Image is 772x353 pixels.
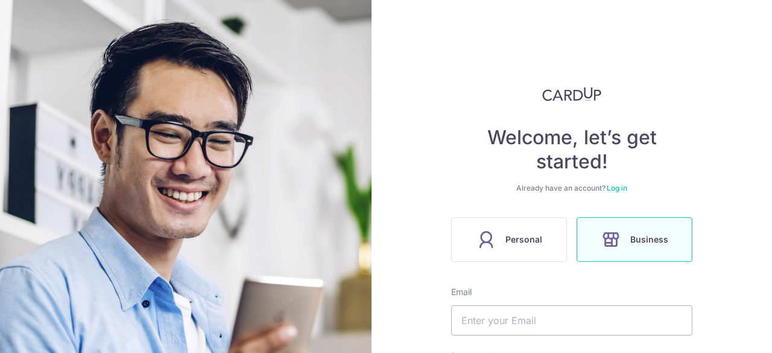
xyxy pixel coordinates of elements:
input: Enter your Email [451,305,692,336]
a: Business [572,217,697,262]
span: Personal [505,232,542,247]
span: Business [630,232,668,247]
div: Already have an account? [451,183,692,193]
a: Log in [607,183,627,192]
h4: Welcome, let’s get started! [451,126,692,174]
label: Email [451,286,472,298]
a: Personal [446,217,572,262]
img: CardUp Logo [542,87,601,101]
